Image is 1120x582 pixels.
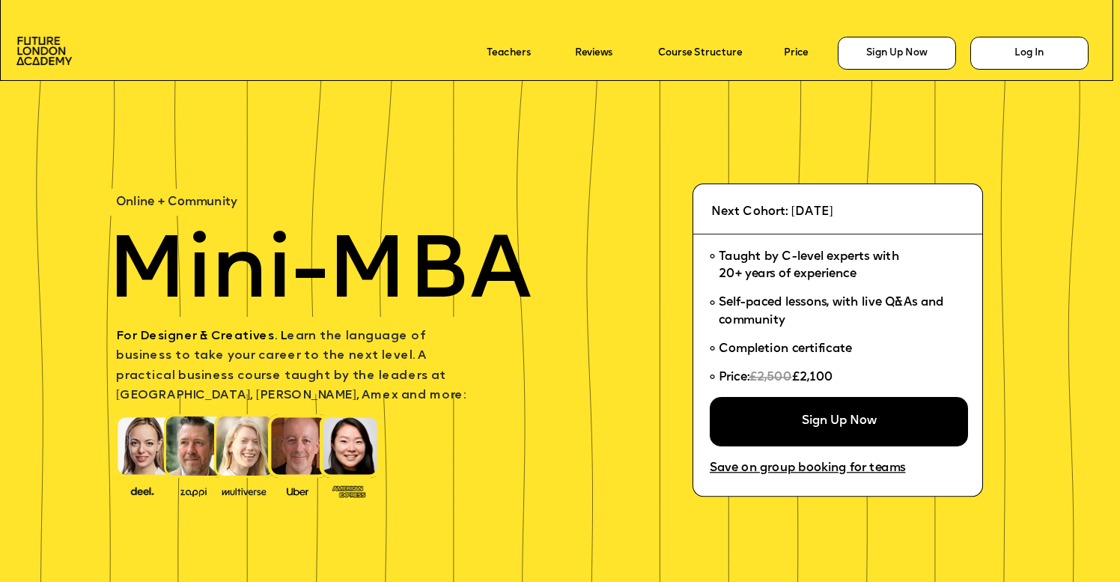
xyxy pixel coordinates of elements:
a: Course Structure [658,47,742,58]
span: Online + Community [116,197,237,209]
span: Taught by C-level experts with 20+ years of experience [719,251,899,280]
span: earn the language of business to take your career to the next level. A practical business course ... [116,331,466,402]
span: Price: [719,372,749,384]
span: For Designer & Creatives. L [116,331,287,343]
span: Completion certificate [719,343,852,355]
img: image-aac980e9-41de-4c2d-a048-f29dd30a0068.png [16,37,73,65]
span: Mini-MBA [107,231,532,318]
img: image-b7d05013-d886-4065-8d38-3eca2af40620.png [218,483,270,497]
img: image-93eab660-639c-4de6-957c-4ae039a0235a.png [327,482,371,499]
span: £2,100 [792,372,834,384]
a: Teachers [487,47,530,58]
a: Price [784,47,808,58]
img: image-388f4489-9820-4c53-9b08-f7df0b8d4ae2.png [121,483,164,497]
span: Self-paced lessons, with live Q&As and community [719,297,947,326]
img: image-99cff0b2-a396-4aab-8550-cf4071da2cb9.png [276,485,319,497]
span: £2,500 [749,372,792,384]
img: image-b2f1584c-cbf7-4a77-bbe0-f56ae6ee31f2.png [171,485,215,497]
a: Save on group booking for teams [710,461,906,475]
a: Reviews [575,47,612,58]
span: Next Cohort: [DATE] [711,206,833,218]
